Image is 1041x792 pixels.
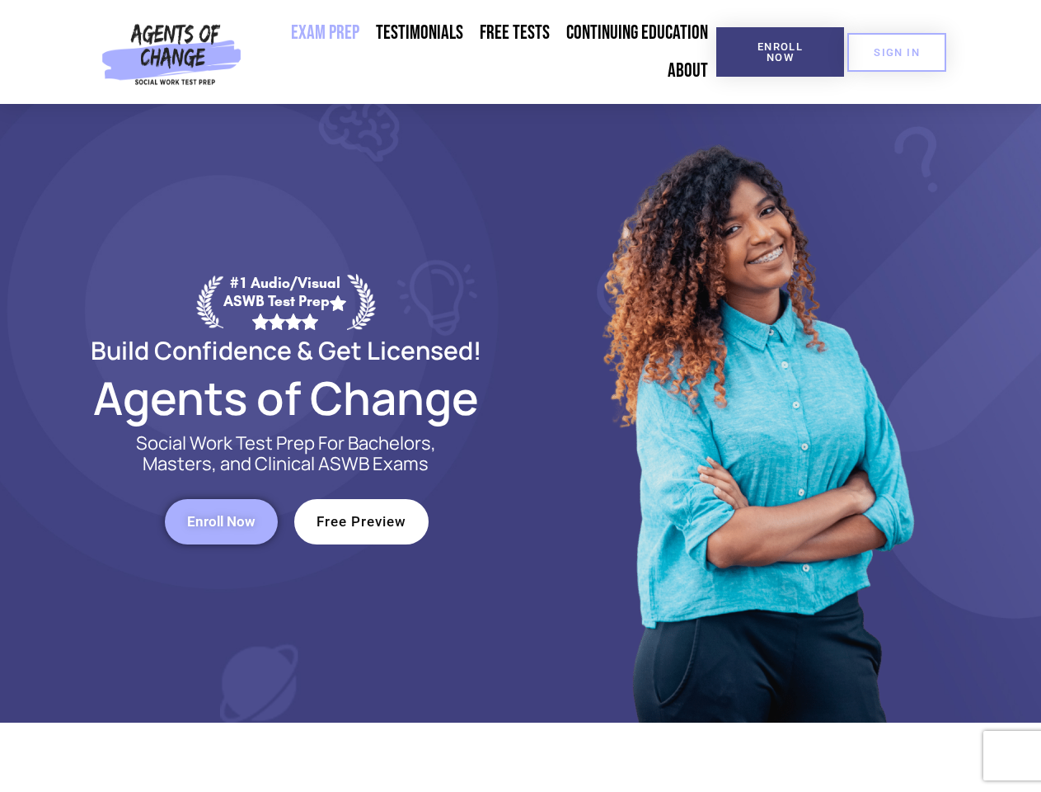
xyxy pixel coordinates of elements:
a: Continuing Education [558,14,716,52]
a: About [659,52,716,90]
div: #1 Audio/Visual ASWB Test Prep [223,274,347,329]
a: Enroll Now [716,27,844,77]
h2: Build Confidence & Get Licensed! [51,338,521,362]
a: SIGN IN [847,33,946,72]
p: Social Work Test Prep For Bachelors, Masters, and Clinical ASWB Exams [117,433,455,474]
span: Free Preview [317,515,406,529]
span: SIGN IN [874,47,920,58]
span: Enroll Now [187,515,256,529]
a: Exam Prep [283,14,368,52]
img: Website Image 1 (1) [591,104,921,723]
a: Enroll Now [165,499,278,544]
h2: Agents of Change [51,379,521,417]
span: Enroll Now [743,41,818,63]
a: Free Tests [471,14,558,52]
a: Free Preview [294,499,429,544]
nav: Menu [248,14,716,90]
a: Testimonials [368,14,471,52]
